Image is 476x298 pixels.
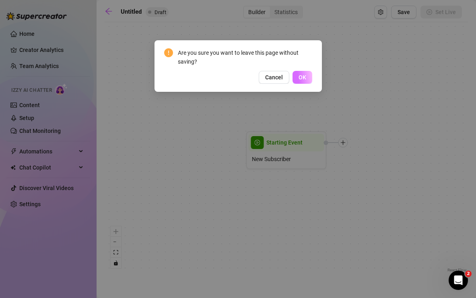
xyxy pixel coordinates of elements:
[449,271,468,290] iframe: Intercom live chat
[293,71,312,84] button: OK
[259,71,289,84] button: Cancel
[178,48,312,66] div: Are you sure you want to leave this page without saving?
[465,271,472,277] span: 2
[299,74,306,81] span: OK
[265,74,283,81] span: Cancel
[164,48,173,57] span: exclamation-circle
